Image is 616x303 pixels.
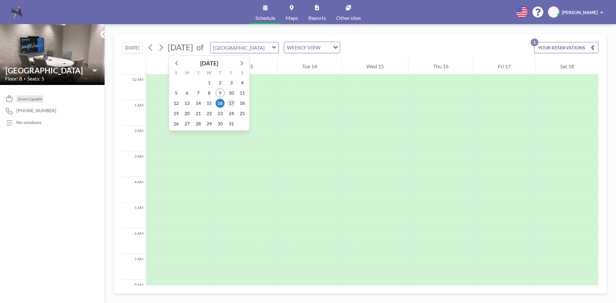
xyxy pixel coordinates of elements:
[5,75,22,82] span: Floor: 8
[122,203,146,228] div: 5 AM
[194,88,203,97] span: Tuesday, October 7, 2025
[238,88,247,97] span: Saturday, October 11, 2025
[122,228,146,254] div: 6 AM
[336,15,361,21] span: Other sites
[216,109,225,118] span: Thursday, October 23, 2025
[183,88,192,97] span: Monday, October 6, 2025
[146,58,210,74] div: Sun 12
[122,126,146,151] div: 2 AM
[172,99,181,108] span: Sunday, October 12, 2025
[122,42,142,53] button: [DATE]
[183,109,192,118] span: Monday, October 20, 2025
[182,69,193,78] div: M
[473,58,535,74] div: Fri 17
[286,15,298,21] span: Maps
[193,69,204,78] div: T
[284,42,340,53] div: Search for option
[227,109,236,118] span: Friday, October 24, 2025
[562,10,598,15] span: [PERSON_NAME]
[204,69,215,78] div: W
[5,66,93,75] input: Brookwood Room
[308,15,326,21] span: Reports
[216,78,225,87] span: Thursday, October 2, 2025
[226,69,236,78] div: F
[205,99,214,108] span: Wednesday, October 15, 2025
[342,58,408,74] div: Wed 15
[194,109,203,118] span: Tuesday, October 21, 2025
[10,6,23,19] img: organization-logo
[24,77,26,81] span: •
[205,88,214,97] span: Wednesday, October 8, 2025
[227,78,236,87] span: Friday, October 3, 2025
[227,119,236,128] span: Friday, October 31, 2025
[183,99,192,108] span: Monday, October 13, 2025
[237,69,248,78] div: S
[535,58,598,74] div: Sat 18
[227,99,236,108] span: Friday, October 17, 2025
[16,120,41,125] p: No windows
[408,58,473,74] div: Thu 16
[551,9,557,15] span: BB
[183,119,192,128] span: Monday, October 27, 2025
[171,69,182,78] div: S
[531,38,538,46] p: 1
[18,97,42,101] span: Zoom Capable
[16,108,56,114] span: [PHONE_NUMBER]
[122,254,146,280] div: 7 AM
[210,42,272,53] input: Brookwood Room
[122,151,146,177] div: 3 AM
[255,15,275,21] span: Schedule
[122,100,146,126] div: 1 AM
[205,78,214,87] span: Wednesday, October 1, 2025
[278,58,341,74] div: Tue 14
[534,42,598,53] button: YOUR RESERVATIONS1
[238,78,247,87] span: Saturday, October 4, 2025
[172,119,181,128] span: Sunday, October 26, 2025
[205,109,214,118] span: Wednesday, October 22, 2025
[122,74,146,100] div: 12 AM
[27,75,44,82] span: Seats: 5
[194,119,203,128] span: Tuesday, October 28, 2025
[216,99,225,108] span: Thursday, October 16, 2025
[200,59,218,68] div: [DATE]
[286,43,322,52] span: WEEKLY VIEW
[238,99,247,108] span: Saturday, October 18, 2025
[196,42,203,52] span: of
[172,88,181,97] span: Sunday, October 5, 2025
[172,109,181,118] span: Sunday, October 19, 2025
[238,109,247,118] span: Saturday, October 25, 2025
[322,43,329,52] input: Search for option
[227,88,236,97] span: Friday, October 10, 2025
[216,119,225,128] span: Thursday, October 30, 2025
[122,177,146,203] div: 4 AM
[194,99,203,108] span: Tuesday, October 14, 2025
[205,119,214,128] span: Wednesday, October 29, 2025
[215,69,226,78] div: T
[216,88,225,97] span: Thursday, October 9, 2025
[168,42,193,52] span: [DATE]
